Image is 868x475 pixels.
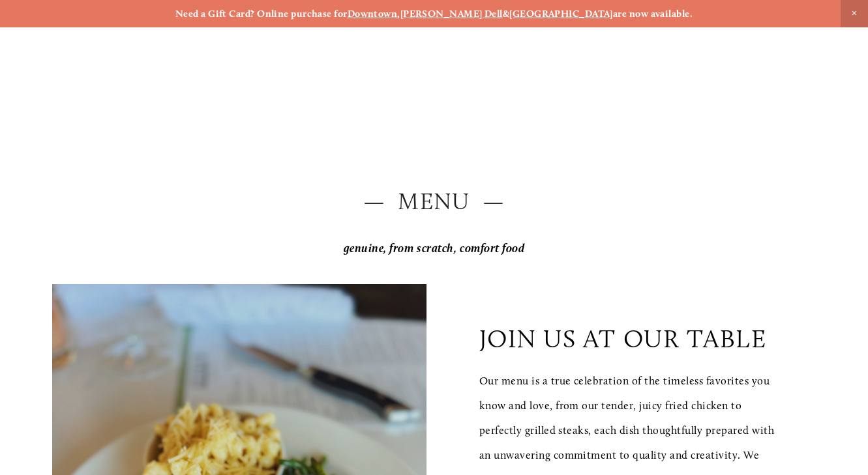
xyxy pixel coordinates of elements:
[344,241,525,255] em: genuine, from scratch, comfort food
[509,8,613,20] a: [GEOGRAPHIC_DATA]
[400,8,503,20] a: [PERSON_NAME] Dell
[348,8,398,20] a: Downtown
[175,8,348,20] strong: Need a Gift Card? Online purchase for
[479,324,767,354] p: join us at our table
[613,8,693,20] strong: are now available.
[503,8,509,20] strong: &
[397,8,400,20] strong: ,
[52,186,816,218] h2: — Menu —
